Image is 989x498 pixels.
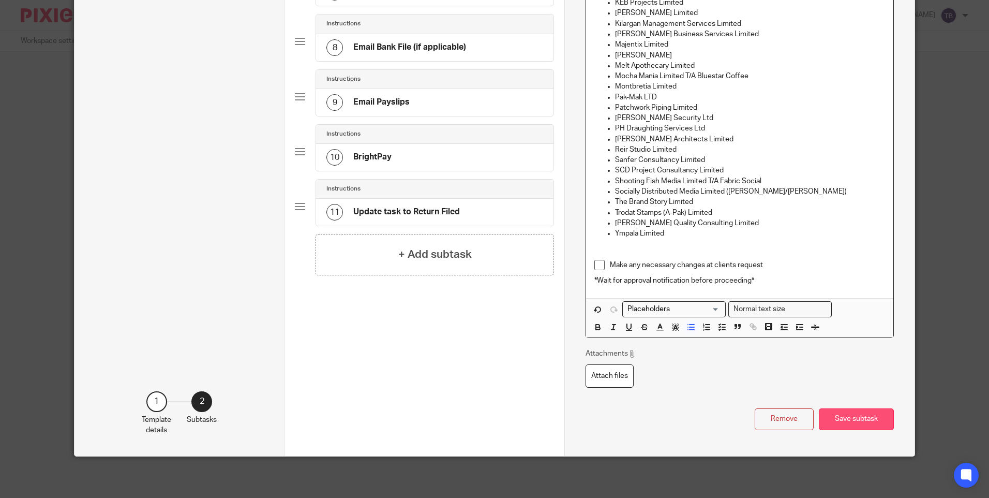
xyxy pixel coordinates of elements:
[142,415,171,436] p: Template details
[622,301,726,317] div: Placeholders
[615,81,885,92] p: Montbretia Limited
[615,113,885,123] p: [PERSON_NAME] Security Ltd
[326,75,361,83] h4: Instructions
[615,123,885,134] p: PH Draughting Services Ltd
[615,8,885,18] p: [PERSON_NAME] Limited
[326,94,343,111] div: 9
[728,301,832,317] div: Text styles
[615,50,885,61] p: [PERSON_NAME]
[615,228,885,239] p: Ympala Limited
[615,165,885,175] p: SCD Project Consultancy Limited
[353,42,466,53] h4: Email Bank File (if applicable)
[398,246,472,262] h4: + Add subtask
[353,207,460,217] h4: Update task to Return Filed
[594,275,885,286] p: *Wait for approval notification before proceeding*
[615,197,885,207] p: The Brand Story Limited
[326,204,343,221] div: 11
[146,391,167,412] div: 1
[615,102,885,113] p: Patchwork Piping Limited
[615,218,885,228] p: [PERSON_NAME] Quality Consulting Limited
[326,149,343,166] div: 10
[624,304,720,315] input: Search for option
[615,29,885,39] p: [PERSON_NAME] Business Services Limited
[788,304,826,315] input: Search for option
[615,71,885,81] p: Mocha Mania Limited T/A Bluestar Coffee
[615,134,885,144] p: [PERSON_NAME] Architects Limited
[728,301,832,317] div: Search for option
[586,348,636,359] p: Attachments
[615,19,885,29] p: Kilargan Management Services Limited
[586,364,634,388] label: Attach files
[819,408,894,431] button: Save subtask
[610,260,885,270] p: Make any necessary changes at clients request
[615,61,885,71] p: Melt Apothecary Limited
[755,408,814,431] button: Remove
[615,186,885,197] p: Socially Distributed Media Limited ([PERSON_NAME]/[PERSON_NAME])
[326,20,361,28] h4: Instructions
[187,415,217,425] p: Subtasks
[615,144,885,155] p: Reir Studio Limited
[353,152,392,163] h4: BrightPay
[615,155,885,165] p: Sanfer Consultancy Limited
[615,176,885,186] p: Shooting Fish Media Limited T/A Fabric Social
[326,130,361,138] h4: Instructions
[353,97,410,108] h4: Email Payslips
[622,301,726,317] div: Search for option
[191,391,212,412] div: 2
[326,39,343,56] div: 8
[615,39,885,50] p: Majentix Limited
[615,92,885,102] p: Pak-Mak LTD
[326,185,361,193] h4: Instructions
[615,208,885,218] p: Trodat Stamps (A-Pak) Limited
[731,304,787,315] span: Normal text size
